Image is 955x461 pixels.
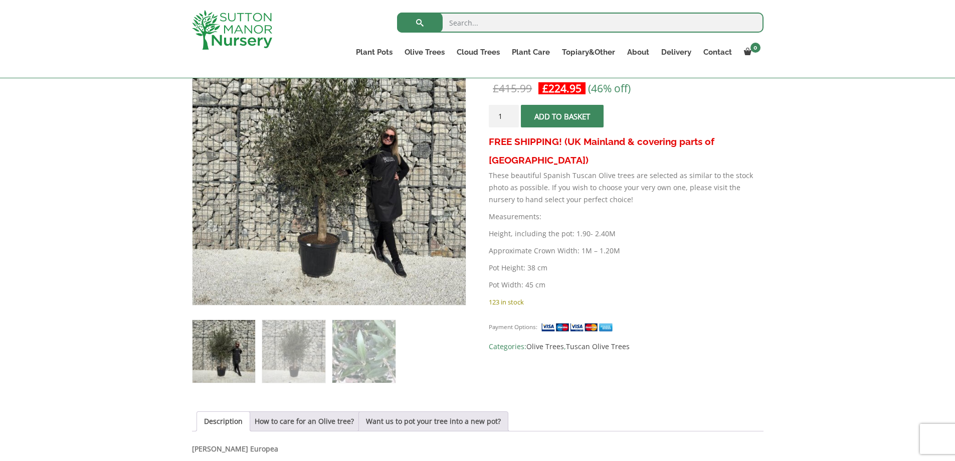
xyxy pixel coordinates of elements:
span: 0 [750,43,760,53]
a: Description [204,412,243,431]
bdi: 415.99 [493,81,532,95]
span: (46% off) [588,81,631,95]
p: Approximate Crown Width: 1M – 1.20M [489,245,763,257]
a: How to care for an Olive tree? [255,412,354,431]
span: £ [542,81,548,95]
p: These beautiful Spanish Tuscan Olive trees are selected as similar to the stock photo as possible... [489,170,763,206]
a: Plant Pots [350,45,399,59]
span: £ [493,81,499,95]
p: 123 in stock [489,296,763,308]
a: Plant Care [506,45,556,59]
p: Pot Height: 38 cm [489,262,763,274]
a: About [621,45,655,59]
img: Tuscan Olive Tree XXL 1.90 - 2.40 [193,320,255,383]
img: payment supported [541,322,616,333]
a: Want us to pot your tree into a new pot? [366,412,501,431]
a: Olive Trees [526,342,564,351]
img: logo [192,10,272,50]
a: Delivery [655,45,697,59]
a: Cloud Trees [451,45,506,59]
small: Payment Options: [489,323,537,331]
a: Topiary&Other [556,45,621,59]
h3: FREE SHIPPING! (UK Mainland & covering parts of [GEOGRAPHIC_DATA]) [489,132,763,170]
input: Product quantity [489,105,519,127]
input: Search... [397,13,763,33]
bdi: 224.95 [542,81,582,95]
a: Contact [697,45,738,59]
b: [PERSON_NAME] Europea [192,444,278,453]
img: Tuscan Olive Tree XXL 1.90 - 2.40 - Image 2 [262,320,325,383]
p: Pot Width: 45 cm [489,279,763,291]
img: Tuscan Olive Tree XXL 1.90 - 2.40 - Image 3 [332,320,395,383]
a: 0 [738,45,763,59]
a: Olive Trees [399,45,451,59]
p: Measurements: [489,211,763,223]
span: Categories: , [489,341,763,353]
button: Add to basket [521,105,604,127]
a: Tuscan Olive Trees [566,342,630,351]
p: Height, including the pot: 1.90- 2.40M [489,228,763,240]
